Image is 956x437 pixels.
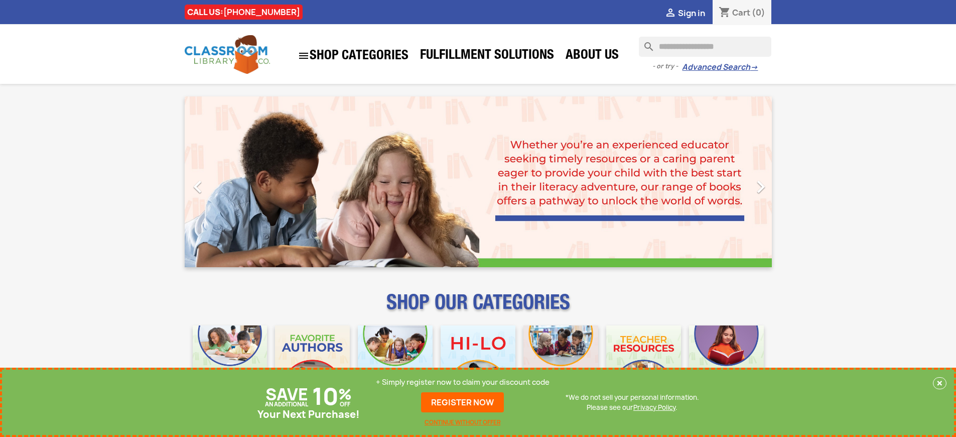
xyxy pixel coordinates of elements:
span: → [750,62,758,72]
a: About Us [561,46,624,66]
a: SHOP CATEGORIES [293,45,414,67]
a:  Sign in [664,8,705,19]
i: shopping_cart [719,7,731,19]
a: Fulfillment Solutions [415,46,559,66]
ul: Carousel container [185,96,772,267]
span: Cart [732,7,750,18]
a: [PHONE_NUMBER] [223,7,300,18]
img: CLC_HiLo_Mobile.jpg [441,325,515,400]
input: Search [639,37,771,57]
a: Next [684,96,772,267]
span: (0) [752,7,765,18]
span: - or try - [652,61,682,71]
a: Previous [185,96,273,267]
img: CLC_Favorite_Authors_Mobile.jpg [275,325,350,400]
span: Sign in [678,8,705,19]
p: SHOP OUR CATEGORIES [185,299,772,317]
img: CLC_Dyslexia_Mobile.jpg [689,325,764,400]
img: Classroom Library Company [185,35,270,74]
i:  [185,174,210,199]
img: CLC_Bulk_Mobile.jpg [193,325,267,400]
i:  [748,174,773,199]
i:  [664,8,676,20]
img: CLC_Phonics_And_Decodables_Mobile.jpg [358,325,433,400]
i:  [298,50,310,62]
a: Advanced Search→ [682,62,758,72]
img: CLC_Teacher_Resources_Mobile.jpg [606,325,681,400]
div: CALL US: [185,5,303,20]
i: search [639,37,651,49]
img: CLC_Fiction_Nonfiction_Mobile.jpg [523,325,598,400]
